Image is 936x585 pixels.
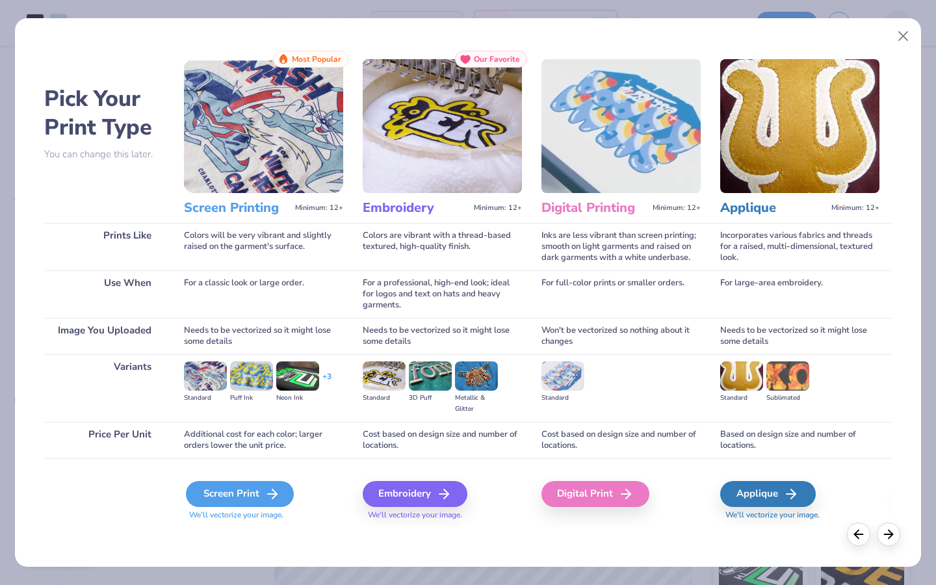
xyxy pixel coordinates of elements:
[184,422,343,458] div: Additional cost for each color; larger orders lower the unit price.
[720,223,879,270] div: Incorporates various fabrics and threads for a raised, multi-dimensional, textured look.
[230,393,273,404] div: Puff Ink
[720,361,763,390] img: Standard
[44,354,164,421] div: Variants
[720,59,879,193] img: Applique
[474,55,520,64] span: Our Favorite
[541,393,584,404] div: Standard
[363,481,467,507] div: Embroidery
[720,422,879,458] div: Based on design size and number of locations.
[363,361,406,390] img: Standard
[184,318,343,354] div: Needs to be vectorized so it might lose some details
[184,59,343,193] img: Screen Printing
[720,200,826,216] h3: Applique
[541,200,647,216] h3: Digital Printing
[44,318,164,354] div: Image You Uploaded
[541,422,701,458] div: Cost based on design size and number of locations.
[720,481,816,507] div: Applique
[44,270,164,318] div: Use When
[184,270,343,318] div: For a classic look or large order.
[831,203,879,213] span: Minimum: 12+
[44,149,164,160] p: You can change this later.
[541,223,701,270] div: Inks are less vibrant than screen printing; smooth on light garments and raised on dark garments ...
[653,203,701,213] span: Minimum: 12+
[720,510,879,521] span: We'll vectorize your image.
[455,393,498,415] div: Metallic & Glitter
[363,393,406,404] div: Standard
[186,481,294,507] div: Screen Print
[541,270,701,318] div: For full-color prints or smaller orders.
[44,223,164,270] div: Prints Like
[541,361,584,390] img: Standard
[720,270,879,318] div: For large-area embroidery.
[184,223,343,270] div: Colors will be very vibrant and slightly raised on the garment's surface.
[184,361,227,390] img: Standard
[455,361,498,390] img: Metallic & Glitter
[363,223,522,270] div: Colors are vibrant with a thread-based textured, high-quality finish.
[541,318,701,354] div: Won't be vectorized so nothing about it changes
[541,481,649,507] div: Digital Print
[541,59,701,193] img: Digital Printing
[766,393,809,404] div: Sublimated
[363,200,469,216] h3: Embroidery
[409,361,452,390] img: 3D Puff
[363,510,522,521] span: We'll vectorize your image.
[276,393,319,404] div: Neon Ink
[363,59,522,193] img: Embroidery
[276,361,319,390] img: Neon Ink
[363,318,522,354] div: Needs to be vectorized so it might lose some details
[230,361,273,390] img: Puff Ink
[184,200,290,216] h3: Screen Printing
[44,84,164,142] h2: Pick Your Print Type
[363,422,522,458] div: Cost based on design size and number of locations.
[184,393,227,404] div: Standard
[720,393,763,404] div: Standard
[766,361,809,390] img: Sublimated
[474,203,522,213] span: Minimum: 12+
[184,510,343,521] span: We'll vectorize your image.
[295,203,343,213] span: Minimum: 12+
[44,422,164,458] div: Price Per Unit
[409,393,452,404] div: 3D Puff
[322,371,331,393] div: + 3
[720,318,879,354] div: Needs to be vectorized so it might lose some details
[363,270,522,318] div: For a professional, high-end look; ideal for logos and text on hats and heavy garments.
[891,24,916,49] button: Close
[292,55,341,64] span: Most Popular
